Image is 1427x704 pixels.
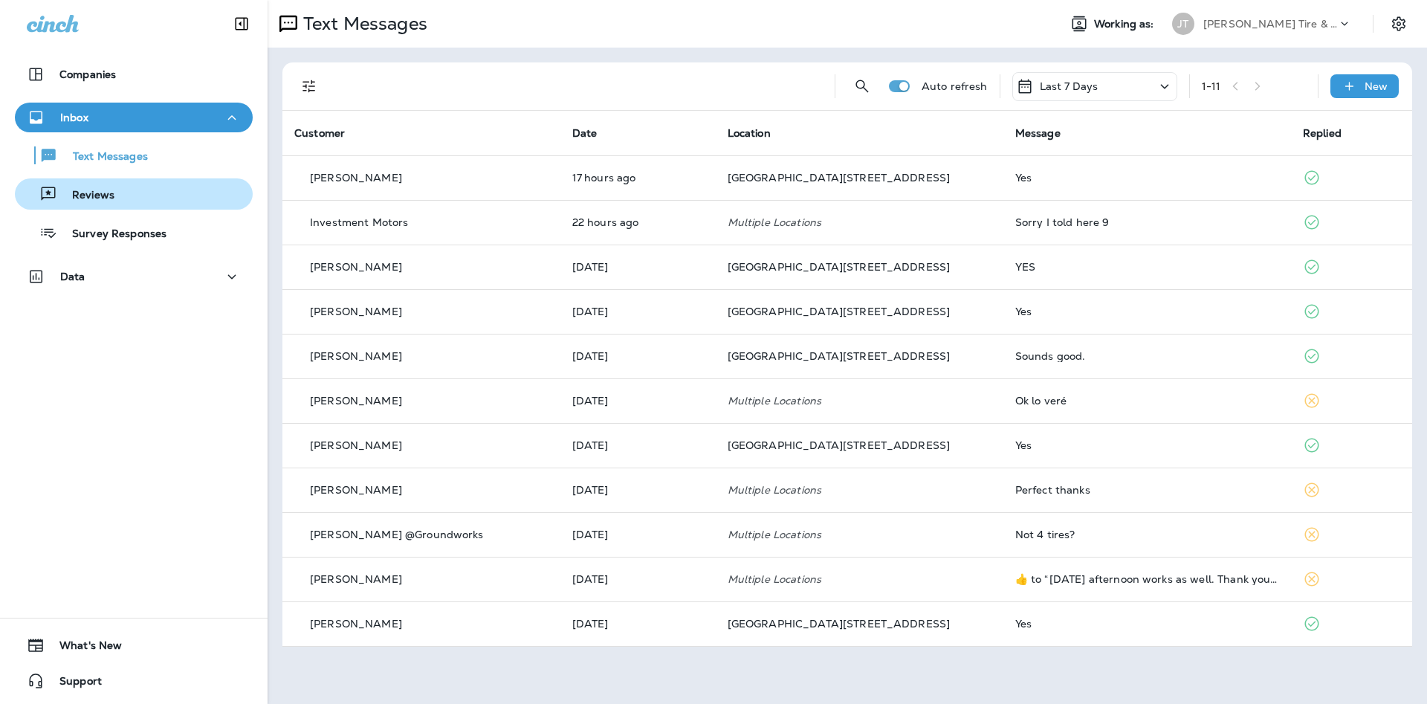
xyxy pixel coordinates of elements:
[310,350,402,362] p: [PERSON_NAME]
[294,71,324,101] button: Filters
[60,271,85,282] p: Data
[1015,439,1279,451] div: Yes
[15,178,253,210] button: Reviews
[1015,126,1061,140] span: Message
[728,439,951,452] span: [GEOGRAPHIC_DATA][STREET_ADDRESS]
[15,262,253,291] button: Data
[572,529,704,540] p: Sep 5, 2025 01:17 PM
[1015,573,1279,585] div: ​👍​ to “ Tomorrow afternoon works as well. Thank you for letting us know. ”
[310,618,402,630] p: [PERSON_NAME]
[922,80,988,92] p: Auto refresh
[15,666,253,696] button: Support
[572,484,704,496] p: Sep 5, 2025 03:31 PM
[1015,261,1279,273] div: YES
[15,217,253,248] button: Survey Responses
[1202,80,1221,92] div: 1 - 11
[59,68,116,80] p: Companies
[1015,216,1279,228] div: Sorry I told here 9
[1015,484,1279,496] div: Perfect thanks
[15,103,253,132] button: Inbox
[572,350,704,362] p: Sep 9, 2025 10:22 AM
[45,675,102,693] span: Support
[572,439,704,451] p: Sep 7, 2025 02:41 PM
[572,395,704,407] p: Sep 8, 2025 02:25 PM
[310,484,402,496] p: [PERSON_NAME]
[1203,18,1337,30] p: [PERSON_NAME] Tire & Auto
[15,140,253,171] button: Text Messages
[572,618,704,630] p: Sep 4, 2025 09:07 AM
[1015,395,1279,407] div: Ok lo veré
[1385,10,1412,37] button: Settings
[58,150,148,164] p: Text Messages
[60,112,88,123] p: Inbox
[310,216,408,228] p: Investment Motors
[310,261,402,273] p: [PERSON_NAME]
[1303,126,1342,140] span: Replied
[728,395,991,407] p: Multiple Locations
[1365,80,1388,92] p: New
[221,9,262,39] button: Collapse Sidebar
[572,573,704,585] p: Sep 4, 2025 03:27 PM
[1172,13,1194,35] div: JT
[310,439,402,451] p: [PERSON_NAME]
[847,71,877,101] button: Search Messages
[728,260,951,274] span: [GEOGRAPHIC_DATA][STREET_ADDRESS]
[1015,618,1279,630] div: Yes
[310,529,484,540] p: [PERSON_NAME] @Groundworks
[728,617,951,630] span: [GEOGRAPHIC_DATA][STREET_ADDRESS]
[57,189,114,203] p: Reviews
[572,261,704,273] p: Sep 9, 2025 03:26 PM
[15,630,253,660] button: What's New
[1015,306,1279,317] div: Yes
[310,573,402,585] p: [PERSON_NAME]
[294,126,345,140] span: Customer
[728,349,951,363] span: [GEOGRAPHIC_DATA][STREET_ADDRESS]
[728,171,951,184] span: [GEOGRAPHIC_DATA][STREET_ADDRESS]
[45,639,122,657] span: What's New
[572,126,598,140] span: Date
[728,305,951,318] span: [GEOGRAPHIC_DATA][STREET_ADDRESS]
[572,216,704,228] p: Sep 10, 2025 09:33 AM
[1015,350,1279,362] div: Sounds good.
[728,573,991,585] p: Multiple Locations
[728,529,991,540] p: Multiple Locations
[1015,172,1279,184] div: Yes
[15,59,253,89] button: Companies
[728,216,991,228] p: Multiple Locations
[1094,18,1157,30] span: Working as:
[1015,529,1279,540] div: Not 4 tires?
[728,484,991,496] p: Multiple Locations
[728,126,771,140] span: Location
[310,395,402,407] p: [PERSON_NAME]
[572,172,704,184] p: Sep 10, 2025 03:09 PM
[310,306,402,317] p: [PERSON_NAME]
[297,13,427,35] p: Text Messages
[310,172,402,184] p: [PERSON_NAME]
[1040,80,1098,92] p: Last 7 Days
[57,227,166,242] p: Survey Responses
[572,306,704,317] p: Sep 9, 2025 10:49 AM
